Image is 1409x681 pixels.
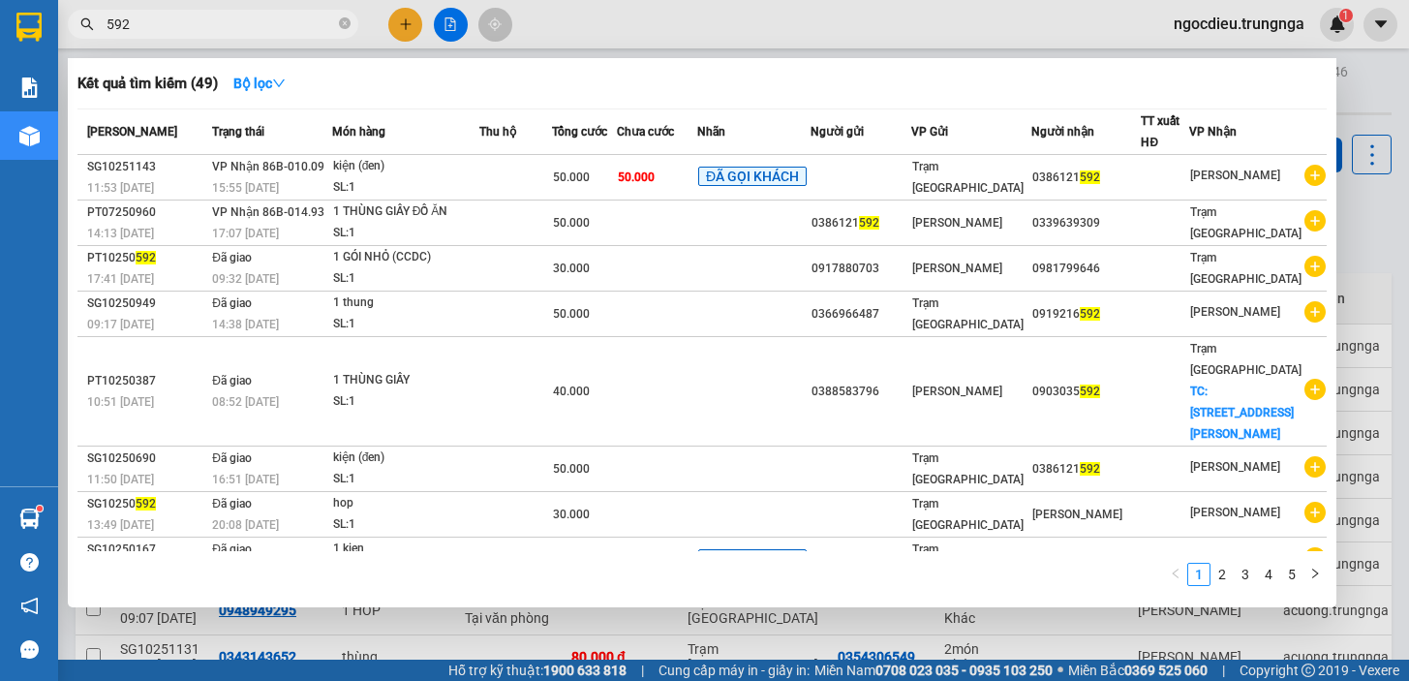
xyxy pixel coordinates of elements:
[912,497,1024,532] span: Trạm [GEOGRAPHIC_DATA]
[212,395,279,409] span: 08:52 [DATE]
[333,223,478,244] div: SL: 1
[1304,456,1326,478] span: plus-circle
[1258,564,1279,585] a: 4
[77,74,218,94] h3: Kết quả tìm kiếm ( 49 )
[912,542,1024,577] span: Trạm [GEOGRAPHIC_DATA]
[87,294,206,314] div: SG10250949
[1032,259,1141,279] div: 0981799646
[1235,564,1256,585] a: 3
[697,125,725,139] span: Nhãn
[333,370,478,391] div: 1 THÙNG GIẤY
[698,549,807,569] span: ĐÃ GỌI KHÁCH
[87,473,154,486] span: 11:50 [DATE]
[87,125,177,139] span: [PERSON_NAME]
[1031,125,1094,139] span: Người nhận
[333,539,478,560] div: 1 kien
[212,296,252,310] span: Đã giao
[212,181,279,195] span: 15:55 [DATE]
[339,17,351,29] span: close-circle
[1190,342,1302,377] span: Trạm [GEOGRAPHIC_DATA]
[1190,251,1302,286] span: Trạm [GEOGRAPHIC_DATA]
[1190,460,1280,474] span: [PERSON_NAME]
[16,13,42,42] img: logo-vxr
[1303,563,1327,586] li: Next Page
[87,494,206,514] div: SG10250
[911,125,948,139] span: VP Gửi
[233,76,286,91] strong: Bộ lọc
[1304,502,1326,523] span: plus-circle
[87,449,206,469] div: SG10250690
[333,156,478,177] div: kiện (đen)
[212,125,264,139] span: Trạng thái
[698,167,807,186] span: ĐÃ GỌI KHÁCH
[812,213,909,233] div: 0386121
[19,126,40,146] img: warehouse-icon
[1309,568,1321,579] span: right
[618,170,655,184] span: 50.000
[333,293,478,314] div: 1 thung
[553,307,590,321] span: 50.000
[212,497,252,511] span: Đã giao
[87,371,206,391] div: PT10250387
[553,385,590,398] span: 40.000
[1211,564,1233,585] a: 2
[1187,563,1210,586] li: 1
[333,514,478,536] div: SL: 1
[1141,114,1179,149] span: TT xuất HĐ
[212,318,279,331] span: 14:38 [DATE]
[212,374,252,387] span: Đã giao
[20,597,39,615] span: notification
[20,553,39,572] span: question-circle
[553,170,590,184] span: 50.000
[912,451,1024,486] span: Trạm [GEOGRAPHIC_DATA]
[212,227,279,240] span: 17:07 [DATE]
[912,160,1024,195] span: Trạm [GEOGRAPHIC_DATA]
[1303,563,1327,586] button: right
[1280,563,1303,586] li: 5
[1304,210,1326,232] span: plus-circle
[1304,379,1326,400] span: plus-circle
[553,462,590,476] span: 50.000
[212,518,279,532] span: 20:08 [DATE]
[212,542,252,556] span: Đã giao
[19,77,40,98] img: solution-icon
[212,160,324,173] span: VP Nhận 86B-010.09
[1164,563,1187,586] button: left
[87,157,206,177] div: SG10251143
[812,259,909,279] div: 0917880703
[136,251,156,264] span: 592
[912,385,1002,398] span: [PERSON_NAME]
[87,272,154,286] span: 17:41 [DATE]
[87,318,154,331] span: 09:17 [DATE]
[912,216,1002,230] span: [PERSON_NAME]
[212,473,279,486] span: 16:51 [DATE]
[87,227,154,240] span: 14:13 [DATE]
[1080,307,1100,321] span: 592
[212,272,279,286] span: 09:32 [DATE]
[80,17,94,31] span: search
[272,77,286,90] span: down
[1210,563,1234,586] li: 2
[332,125,385,139] span: Món hàng
[1304,165,1326,186] span: plus-circle
[1170,568,1181,579] span: left
[553,262,590,275] span: 30.000
[20,640,39,659] span: message
[87,248,206,268] div: PT10250
[1032,382,1141,402] div: 0903035
[1190,169,1280,182] span: [PERSON_NAME]
[333,177,478,199] div: SL: 1
[1032,213,1141,233] div: 0339639309
[1032,505,1141,525] div: [PERSON_NAME]
[1234,563,1257,586] li: 3
[1190,385,1294,441] span: TC: [STREET_ADDRESS][PERSON_NAME]
[212,451,252,465] span: Đã giao
[87,181,154,195] span: 11:53 [DATE]
[37,506,43,511] sup: 1
[1032,459,1141,480] div: 0386121
[552,125,607,139] span: Tổng cước
[1190,205,1302,240] span: Trạm [GEOGRAPHIC_DATA]
[1304,256,1326,277] span: plus-circle
[19,509,40,529] img: warehouse-icon
[333,448,478,469] div: kiện (đen)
